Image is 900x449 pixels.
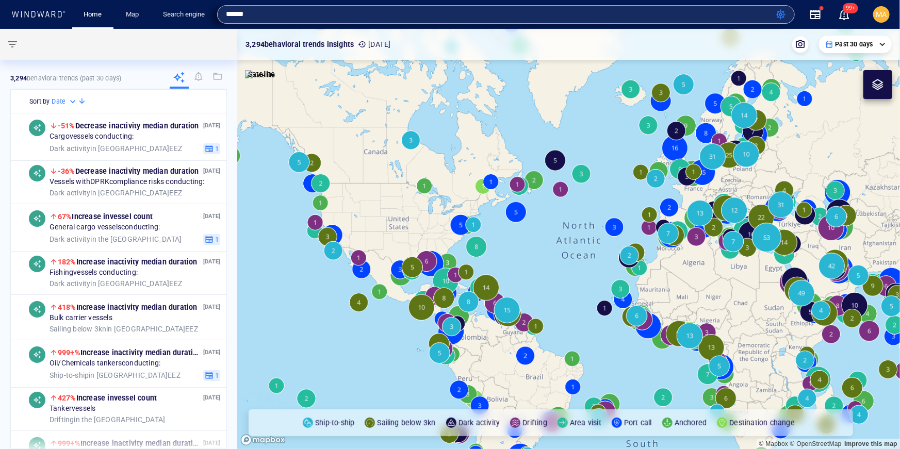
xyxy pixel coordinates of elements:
button: 1 [203,234,220,245]
span: in [GEOGRAPHIC_DATA] EEZ [50,324,198,334]
p: Port call [624,417,652,429]
span: in the [GEOGRAPHIC_DATA] [50,235,182,244]
span: 1 [214,235,219,244]
p: [DATE] [203,302,220,312]
span: Increase in vessel count [58,212,153,221]
button: Home [76,6,109,24]
iframe: Chat [856,403,892,441]
canvas: Map [237,29,900,449]
span: Dark activity [50,235,91,243]
span: 1 [214,144,219,153]
a: OpenStreetMap [790,440,842,447]
a: Mapbox logo [240,434,286,446]
p: Ship-to-ship [315,417,354,429]
p: [DATE] [203,347,220,357]
span: in [GEOGRAPHIC_DATA] EEZ [50,279,182,288]
p: Destination change [729,417,795,429]
p: Area visit [570,417,601,429]
span: in the [GEOGRAPHIC_DATA] [50,415,165,424]
span: Sailing below 3kn [50,324,106,332]
span: Oil/Chemicals tankers conducting: [50,359,160,368]
a: 99+ [836,6,853,23]
p: [DATE] [203,121,220,130]
span: Increase in activity median duration [58,258,198,266]
div: Past 30 days [825,40,886,49]
span: Dark activity [50,188,91,196]
p: Drifting [522,417,547,429]
button: 1 [203,370,220,381]
p: behavioral trends (Past 30 days) [10,74,121,83]
span: Decrease in activity median duration [58,167,199,175]
img: satellite [245,70,275,80]
span: Cargo vessels conducting: [50,132,134,141]
a: Map [122,6,146,24]
span: Dark activity [50,144,91,152]
span: Increase in vessel count [58,394,157,402]
span: in [GEOGRAPHIC_DATA] EEZ [50,371,181,380]
span: Increase in activity median duration [58,348,202,357]
span: 427% [58,394,76,402]
a: Mapbox [759,440,788,447]
span: in [GEOGRAPHIC_DATA] EEZ [50,144,182,153]
strong: 3,294 [10,74,27,82]
span: -51% [58,122,75,130]
span: 1 [214,371,219,380]
button: 99+ [838,8,850,21]
button: Map [118,6,151,24]
span: -36% [58,167,75,175]
span: 418% [58,303,76,311]
h6: Sort by [29,96,50,107]
a: Map feedback [844,440,897,447]
p: Past 30 days [836,40,873,49]
span: Ship-to-ship [50,371,89,379]
div: Notification center [838,8,850,21]
span: Tanker vessels [50,404,96,413]
span: 182% [58,258,76,266]
span: Bulk carrier vessels [50,313,112,323]
span: Decrease in activity median duration [58,122,199,130]
h6: Date [52,96,66,107]
p: Satellite [248,68,275,80]
span: 999+% [58,348,80,357]
p: 3,294 behavioral trends insights [246,38,354,51]
span: Drifting [50,415,74,423]
span: 99+ [843,3,858,13]
span: MA [876,10,887,19]
span: Vessels with DPRK compliance risks conducting: [50,177,205,187]
p: Anchored [675,417,707,429]
a: Home [80,6,106,24]
a: Search engine [159,6,209,24]
span: Fishing vessels conducting: [50,268,138,277]
span: Increase in activity median duration [58,303,198,311]
span: Dark activity [50,279,91,287]
p: [DATE] [203,257,220,267]
p: Dark activity [459,417,500,429]
p: [DATE] [203,166,220,176]
button: MA [871,4,892,25]
div: Date [52,96,78,107]
span: General cargo vessels conducting: [50,223,160,232]
button: 1 [203,143,220,154]
span: 67% [58,212,72,221]
p: [DATE] [203,393,220,403]
p: [DATE] [358,38,390,51]
span: in [GEOGRAPHIC_DATA] EEZ [50,188,182,197]
p: [DATE] [203,211,220,221]
p: Sailing below 3kn [377,417,435,429]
